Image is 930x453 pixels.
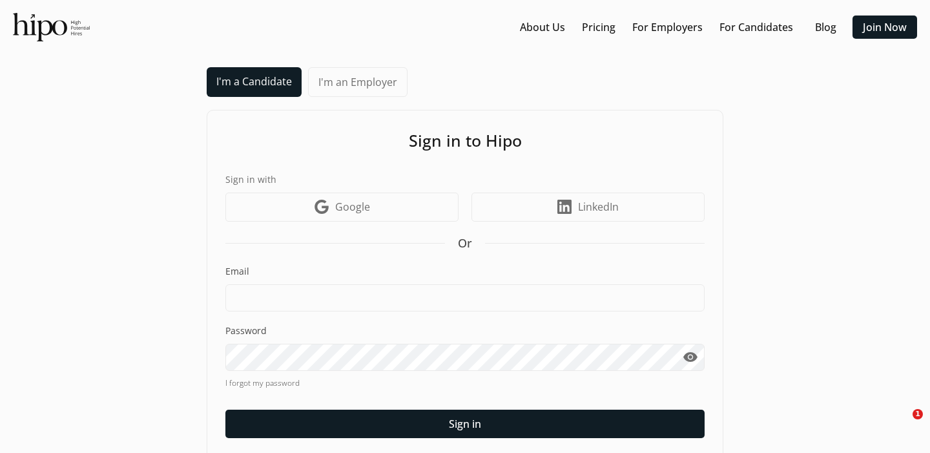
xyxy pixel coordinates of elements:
a: I'm a Candidate [207,67,302,97]
button: Join Now [852,16,917,39]
span: Sign in [449,416,481,432]
label: Password [225,324,705,337]
button: For Employers [627,16,708,39]
button: Sign in [225,410,705,438]
img: official-logo [13,13,90,41]
a: Pricing [582,19,615,35]
a: Google [225,193,459,222]
button: For Candidates [714,16,798,39]
label: Email [225,265,705,278]
span: Or [458,235,472,252]
button: Pricing [577,16,621,39]
span: visibility [683,350,698,365]
button: About Us [515,16,570,39]
a: About Us [520,19,565,35]
a: LinkedIn [471,193,705,222]
a: Blog [815,19,836,35]
iframe: Intercom live chat [886,409,917,440]
button: Blog [805,16,846,39]
span: Google [335,199,370,215]
a: I'm an Employer [308,67,408,97]
h1: Sign in to Hipo [225,129,705,153]
span: LinkedIn [578,199,619,215]
label: Sign in with [225,173,705,186]
a: Join Now [863,19,907,35]
span: 1 [913,409,923,419]
button: visibility [676,344,705,371]
a: I forgot my password [225,377,705,389]
a: For Candidates [719,19,793,35]
a: For Employers [632,19,703,35]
